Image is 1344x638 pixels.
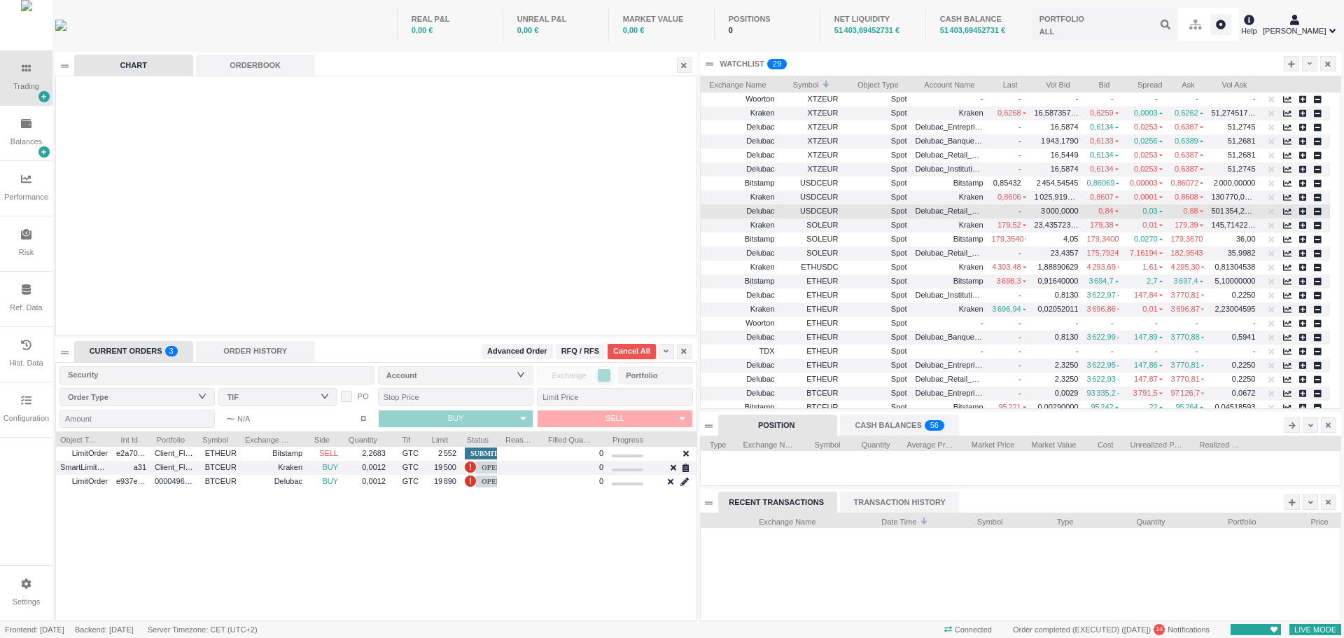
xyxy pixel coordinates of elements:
div: Risk [19,247,34,258]
span: 0,02052011 [1037,305,1078,313]
span: ETHUSDC [783,259,839,275]
span: 3 622,99 [1087,333,1121,341]
div: CURRENT ORDERS [74,341,193,362]
span: 0,8130 [1055,333,1079,341]
span: 0,6268 [997,109,1026,117]
span: GTC [394,473,419,490]
span: 93 335,2 [1087,389,1121,397]
span: 3 770,81 [1171,361,1205,369]
span: Kraken [959,263,983,271]
span: 3 696,94 [992,305,1025,313]
span: - [981,319,983,327]
span: ETHEUR [783,301,839,317]
span: Symbol [783,76,819,90]
span: 182,95434 [1171,249,1212,257]
span: 51,27451783 [1212,109,1256,117]
span: ETHEUR [783,287,839,303]
span: - [1155,95,1163,103]
span: 175,79240 [1087,249,1128,257]
span: Woorton [745,319,774,327]
span: e937ec9c-5c45-4174-9642-5498302e274e [116,473,146,490]
span: 2,3250 [1055,375,1079,383]
span: Bitstamp [745,179,775,187]
div: NET LIQUIDITY [834,13,911,25]
span: 0,0253 [1134,165,1163,173]
p: 3 [169,346,174,360]
span: - [1018,137,1026,145]
span: 0,86069 [1087,179,1120,187]
span: - [1018,165,1026,173]
span: BTCEUR [202,473,237,490]
span: Delubac_Institutionels [916,165,991,173]
span: Delubac [746,361,774,369]
span: 3 622,95 [1087,361,1121,369]
div: CHART [74,55,193,76]
span: 3 770,81 [1171,291,1205,299]
span: Woorton [745,95,774,103]
div: Help [1241,13,1257,36]
span: Spot [847,343,907,359]
span: 0,6134 [1090,151,1119,159]
span: ETHEUR [202,445,237,462]
span: Delubac_Retail_Particulier [916,151,1007,159]
span: 0,88 [1183,207,1203,215]
span: Exchange Name [705,76,766,90]
span: 2 000,00000 [1214,179,1256,187]
sup: 3 [165,346,178,356]
span: 3 697,4 [1173,277,1203,285]
span: GTC [394,459,419,476]
span: 3 698,3 [996,277,1025,285]
span: 0,0256 [1134,137,1163,145]
span: 16,5874 [1051,123,1079,131]
span: XTZEUR [783,147,839,163]
span: 000049649 [155,473,193,490]
span: Delubac_Banque_Privee [916,137,1001,145]
input: Limit Price [537,388,692,406]
input: Amount [59,410,215,428]
span: Spot [847,175,907,191]
span: 0,6389 [1175,137,1203,145]
div: Hist. Data [9,357,43,369]
span: 3 791,5 [1133,389,1162,397]
span: 1,88890629 [1037,263,1078,271]
span: 7,16194 [1130,249,1163,257]
span: 0,85432 [993,179,1026,187]
span: 145,71422910 [1212,221,1261,229]
span: - [1155,319,1163,327]
span: Delubac_Entreprises [916,389,987,397]
span: 0,0001 [1134,193,1163,201]
span: Spot [847,203,907,219]
span: Bitstamp [953,179,983,187]
div: TIF [227,390,322,404]
span: 2 454,54545 [1037,179,1079,187]
span: Delubac [746,123,774,131]
span: Delubac [746,333,774,341]
span: 147,84 [1134,291,1163,299]
span: - [981,95,983,103]
span: - [1018,207,1026,215]
span: 16,5449 [1051,151,1079,159]
span: Delubac [746,137,774,145]
span: 0,8607 [1090,193,1119,201]
span: 1 943,1790 [1041,137,1079,145]
span: 0,2250 [1232,361,1256,369]
span: 0,5941 [1232,333,1256,341]
span: 4 295,30 [1171,263,1205,271]
div: Performance [4,191,48,203]
span: Bitstamp [745,235,775,243]
span: Client_Flow [155,459,193,476]
span: 0,0253 [1134,123,1163,131]
span: 4 293,69 [1087,263,1121,271]
i: icon: down [517,370,525,379]
span: BTCEUR [783,385,839,401]
span: Spot [847,161,907,177]
span: XTZEUR [783,133,839,149]
sup: 29 [767,59,787,69]
span: Spot [847,371,907,387]
span: 179,3540 [992,235,1029,243]
span: ETHEUR [783,315,839,331]
span: XTZEUR [783,91,839,107]
span: Spot [847,315,907,331]
span: Spot [847,287,907,303]
span: 2,23004595 [1214,305,1255,313]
